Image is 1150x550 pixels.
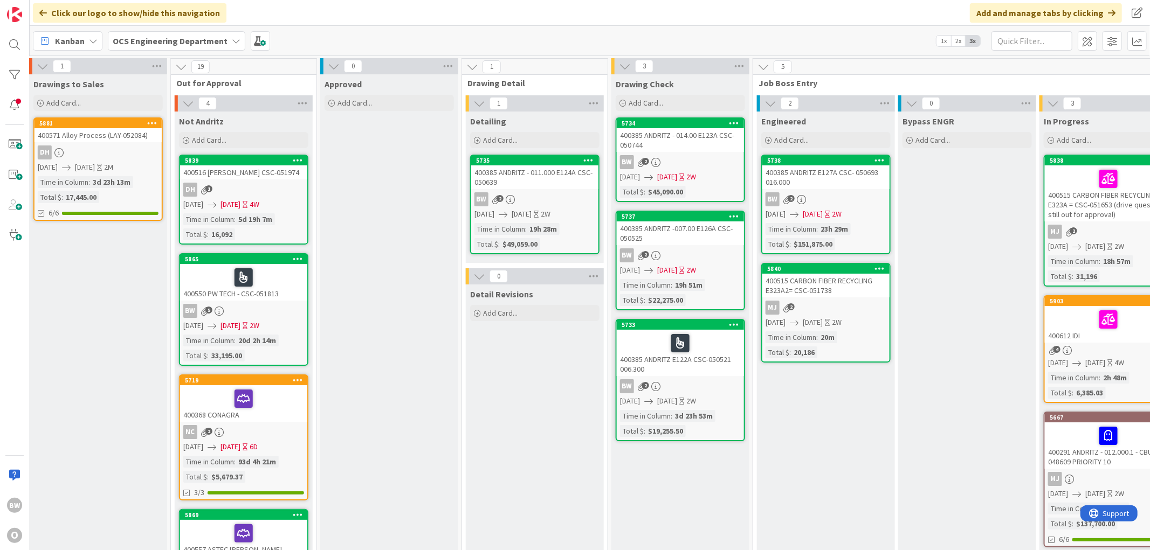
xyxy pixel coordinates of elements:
[46,98,81,108] span: Add Card...
[7,7,22,22] img: Visit kanbanzone.com
[474,223,525,235] div: Time in Column
[645,186,686,198] div: $45,090.00
[672,410,715,422] div: 3d 23h 53m
[49,207,59,219] span: 6/6
[788,195,795,202] span: 2
[1114,241,1124,252] div: 2W
[209,228,235,240] div: 16,092
[474,238,498,250] div: Total $
[1044,116,1089,127] span: In Progress
[191,60,210,73] span: 19
[183,304,197,318] div: BW
[761,116,806,127] span: Engineered
[616,79,674,89] span: Drawing Check
[657,395,677,407] span: [DATE]
[617,330,744,376] div: 400385 ANDRITZ E122A CSC-050521 006.300
[832,317,842,328] div: 2W
[221,441,240,452] span: [DATE]
[192,135,226,145] span: Add Card...
[1072,270,1073,282] span: :
[185,255,307,263] div: 5865
[762,192,890,206] div: BW
[766,223,816,235] div: Time in Column
[474,208,494,220] span: [DATE]
[620,248,634,262] div: BW
[620,155,634,169] div: BW
[1100,372,1130,384] div: 2h 48m
[686,395,696,407] div: 2W
[75,162,95,173] span: [DATE]
[183,228,207,240] div: Total $
[766,331,816,343] div: Time in Column
[686,171,696,183] div: 2W
[1114,357,1124,368] div: 4W
[617,320,744,330] div: 5733
[617,320,744,376] div: 5733400385 ANDRITZ E122A CSC-050521 006.300
[194,487,204,498] span: 3/3
[35,119,162,128] div: 5881
[483,135,518,145] span: Add Card...
[915,135,950,145] span: Add Card...
[1048,255,1099,267] div: Time in Column
[205,428,212,435] span: 2
[616,319,745,441] a: 5733400385 ANDRITZ E122A CSC-050521 006.300BW[DATE][DATE]2WTime in Column:3d 23h 53mTotal $:$19,2...
[39,120,162,127] div: 5881
[471,192,598,206] div: BW
[1048,241,1068,252] span: [DATE]
[183,425,197,439] div: NC
[762,156,890,189] div: 5738400385 ANDRITZ E127A CSC- 050693 016.000
[644,294,645,306] span: :
[250,441,258,452] div: 6D
[774,60,792,73] span: 5
[762,264,890,297] div: 5840400515 CARBON FIBER RECYCLING E323A2= CSC-051738
[766,301,780,315] div: MJ
[671,410,672,422] span: :
[33,79,104,89] span: Drawings to Sales
[1048,357,1068,368] span: [DATE]
[1085,357,1105,368] span: [DATE]
[180,254,307,301] div: 5865400550 PW TECH - CSC-051813
[1099,255,1100,267] span: :
[471,156,598,165] div: 5735
[816,331,818,343] span: :
[1048,518,1072,530] div: Total $
[1070,227,1077,234] span: 2
[1073,270,1100,282] div: 31,196
[38,176,88,188] div: Time in Column
[470,289,533,300] span: Detail Revisions
[671,279,672,291] span: :
[205,307,212,314] span: 5
[525,223,527,235] span: :
[644,186,645,198] span: :
[209,471,245,483] div: $5,679.37
[1048,372,1099,384] div: Time in Column
[483,60,501,73] span: 1
[467,78,594,88] span: Drawing Detail
[617,212,744,245] div: 5737400385 ANDRITZ -007.00 E126A CSC-050525
[53,60,71,73] span: 1
[180,156,307,179] div: 5839400516 [PERSON_NAME] CSC-051974
[236,213,275,225] div: 5d 19h 7m
[55,34,85,47] span: Kanban
[104,162,113,173] div: 2M
[617,379,744,393] div: BW
[1099,503,1100,514] span: :
[1053,346,1061,353] span: 4
[183,183,197,197] div: DH
[180,375,307,422] div: 5719400368 CONAGRA
[622,321,744,329] div: 5733
[33,3,226,23] div: Click our logo to show/hide this navigation
[1048,387,1072,399] div: Total $
[180,156,307,165] div: 5839
[762,264,890,274] div: 5840
[657,171,677,183] span: [DATE]
[620,410,671,422] div: Time in Column
[497,195,504,202] span: 2
[761,155,891,254] a: 5738400385 ANDRITZ E127A CSC- 050693 016.000BW[DATE][DATE]2WTime in Column:23h 29mTotal $:$151,87...
[617,155,744,169] div: BW
[642,158,649,165] span: 2
[61,191,63,203] span: :
[1048,503,1099,514] div: Time in Column
[180,375,307,385] div: 5719
[498,238,500,250] span: :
